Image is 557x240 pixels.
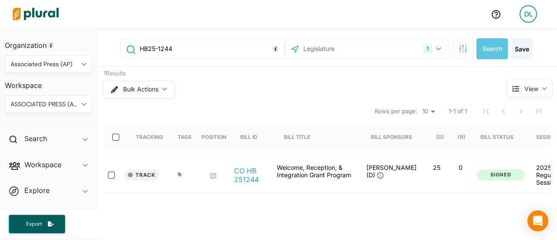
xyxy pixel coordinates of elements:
[201,125,226,149] div: Position
[201,134,226,140] div: Position
[178,134,191,140] div: Tags
[511,38,533,59] button: Save
[20,220,48,228] span: Export
[476,38,508,59] button: Search
[9,215,65,233] button: Export
[371,134,412,140] div: Bill Sponsors
[139,41,282,57] input: Enter keywords, bill # or legislator name
[495,102,512,120] button: Previous Page
[234,166,267,184] a: CO HB 251244
[530,102,547,120] button: Last Page
[371,125,412,149] div: Bill Sponsors
[375,107,417,116] span: Rows per page:
[512,102,530,120] button: Next Page
[104,81,174,98] button: Bulk Actions
[240,125,265,149] div: Bill ID
[452,164,469,171] p: 0
[513,2,544,26] a: DL
[449,107,467,116] span: 1-1 of 1
[480,134,513,140] div: Bill Status
[284,134,310,140] div: Bill Title
[436,125,444,149] div: (D)
[524,84,538,93] span: View
[458,125,466,149] div: (R)
[458,134,466,140] div: (R)
[520,5,537,23] div: DL
[5,33,92,52] h3: Organization
[366,164,416,179] span: [PERSON_NAME] (D)
[178,172,182,177] div: Add tags
[272,164,359,186] div: Welcome, Reception, & Integration Grant Program
[419,41,447,57] button: 1
[272,45,279,53] div: Tooltip anchor
[436,134,444,140] div: (D)
[123,86,158,92] span: Bulk Actions
[527,210,548,231] div: Open Intercom Messenger
[480,125,521,149] div: Bill Status
[284,125,318,149] div: Bill Title
[104,69,474,78] div: 1 Results
[477,169,525,180] button: Signed
[10,100,78,109] div: ASSOCIATED PRESS (AP)
[24,186,50,195] h2: Explore
[24,134,47,143] h2: Search
[24,160,61,169] h2: Workspace
[178,125,191,149] div: Tags
[136,134,163,140] div: Tracking
[112,134,119,141] input: select-all-rows
[423,44,432,54] div: 1
[240,134,258,140] div: Bill ID
[47,41,55,49] div: Tooltip anchor
[210,173,217,180] div: Add Position Statement
[477,102,495,120] button: First Page
[428,164,445,171] p: 25
[124,169,159,181] button: Track
[459,44,467,51] span: Search Filters
[108,172,115,179] input: select-row-state-co-2025a-hb251244
[136,125,163,149] div: Tracking
[302,41,396,57] input: Legislature
[5,73,92,92] h3: Workspace
[10,60,78,69] div: Associated Press (AP)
